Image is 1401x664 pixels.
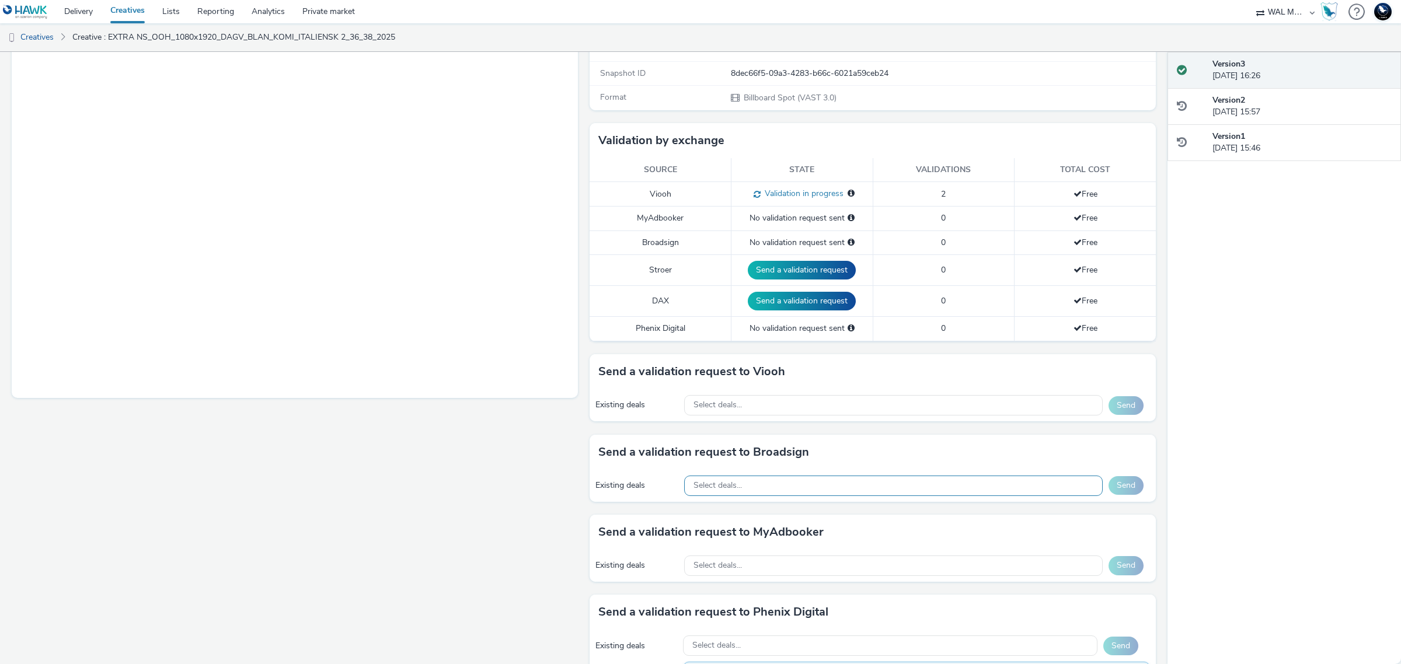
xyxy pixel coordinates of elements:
strong: Version 2 [1212,95,1245,106]
h3: Send a validation request to Broadsign [598,443,809,461]
span: Snapshot ID [600,68,646,79]
span: Format [600,92,626,103]
td: Viooh [590,182,731,207]
span: 0 [941,212,946,223]
span: Select deals... [693,400,742,410]
span: 0 [941,323,946,334]
span: Select deals... [693,561,742,571]
button: Send [1109,476,1144,495]
th: Validations [873,158,1015,182]
button: Send a validation request [748,292,856,310]
img: Hawk Academy [1320,2,1338,21]
div: No validation request sent [737,237,867,249]
div: No validation request sent [737,212,867,224]
strong: Version 1 [1212,131,1245,142]
button: Send a validation request [748,261,856,279]
div: [DATE] 15:46 [1212,131,1392,155]
td: DAX [590,286,731,317]
span: Free [1074,212,1097,223]
div: Existing deals [595,640,677,652]
span: Free [1074,237,1097,248]
span: 2 [941,188,946,200]
h3: Validation by exchange [598,132,724,149]
td: Phenix Digital [590,317,731,341]
span: Select deals... [692,641,741,651]
span: 0 [941,237,946,248]
th: Total cost [1015,158,1156,182]
td: Broadsign [590,230,731,254]
div: [DATE] 15:57 [1212,95,1392,118]
span: Free [1074,295,1097,306]
button: Send [1109,556,1144,575]
span: Free [1074,188,1097,200]
span: Billboard Spot (VAST 3.0) [743,92,837,103]
th: State [731,158,873,182]
strong: Version 3 [1212,58,1245,69]
a: Hawk Academy [1320,2,1343,21]
h3: Send a validation request to Viooh [598,363,785,380]
td: MyAdbooker [590,207,731,230]
a: Creative : EXTRA NS_OOH_1080x1920_DAGV_BLAN_KOMI_ITALIENSK 2_36_38_2025 [67,23,401,51]
span: Free [1074,323,1097,334]
button: Send [1109,396,1144,415]
td: Stroer [590,255,731,286]
div: Existing deals [595,560,678,571]
h3: Send a validation request to MyAdbooker [598,523,824,541]
img: Support Hawk [1374,3,1392,20]
span: Free [1074,264,1097,275]
span: 0 [941,264,946,275]
span: 0 [941,295,946,306]
div: [DATE] 16:26 [1212,58,1392,82]
div: 8dec66f5-09a3-4283-b66c-6021a59ceb24 [731,68,1155,79]
div: No validation request sent [737,323,867,334]
h3: Send a validation request to Phenix Digital [598,603,828,621]
div: Existing deals [595,399,678,411]
div: Please select a deal below and click on Send to send a validation request to MyAdbooker. [848,212,855,224]
div: Please select a deal below and click on Send to send a validation request to Phenix Digital. [848,323,855,334]
th: Source [590,158,731,182]
img: undefined Logo [3,5,48,19]
img: dooh [6,32,18,44]
div: Existing deals [595,480,678,491]
div: Please select a deal below and click on Send to send a validation request to Broadsign. [848,237,855,249]
span: Select deals... [693,481,742,491]
span: Validation in progress [761,188,844,199]
button: Send [1103,637,1138,655]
